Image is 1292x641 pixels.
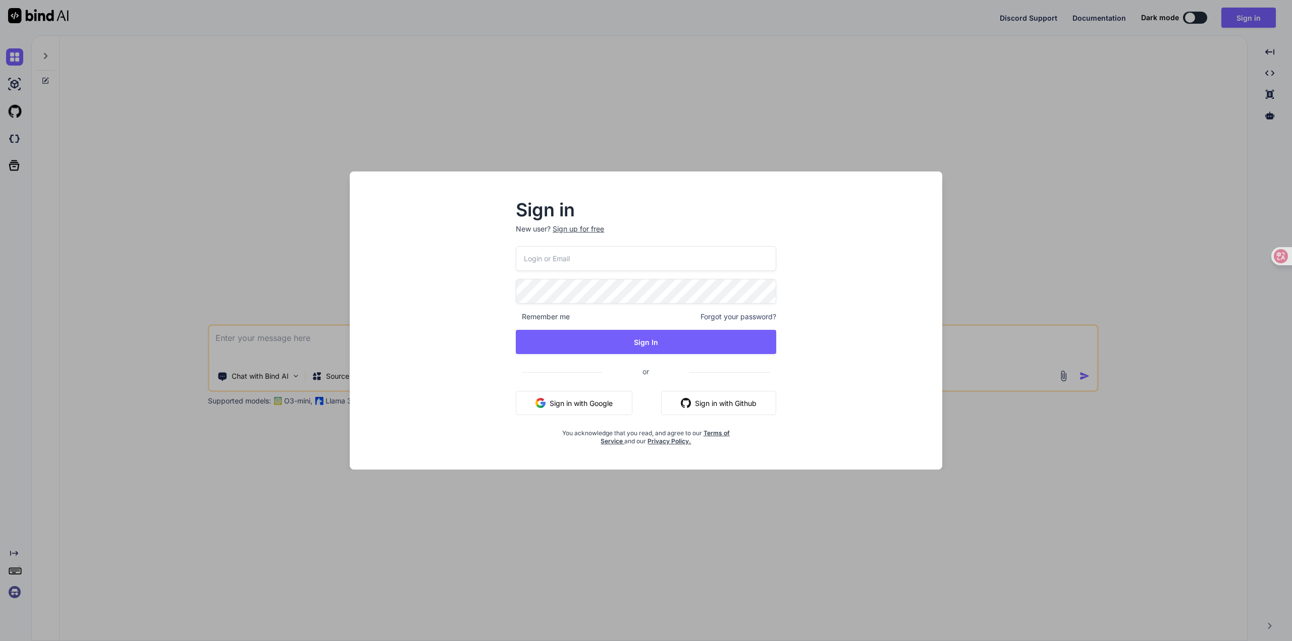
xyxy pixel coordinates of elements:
[553,224,604,234] div: Sign up for free
[701,312,776,322] span: Forgot your password?
[516,224,776,246] p: New user?
[648,437,691,445] a: Privacy Policy.
[661,391,776,415] button: Sign in with Github
[535,398,546,408] img: google
[601,429,730,445] a: Terms of Service
[516,391,632,415] button: Sign in with Google
[681,398,691,408] img: github
[559,423,733,445] div: You acknowledge that you read, and agree to our and our
[516,246,776,271] input: Login or Email
[516,202,776,218] h2: Sign in
[516,312,570,322] span: Remember me
[516,330,776,354] button: Sign In
[602,359,689,384] span: or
